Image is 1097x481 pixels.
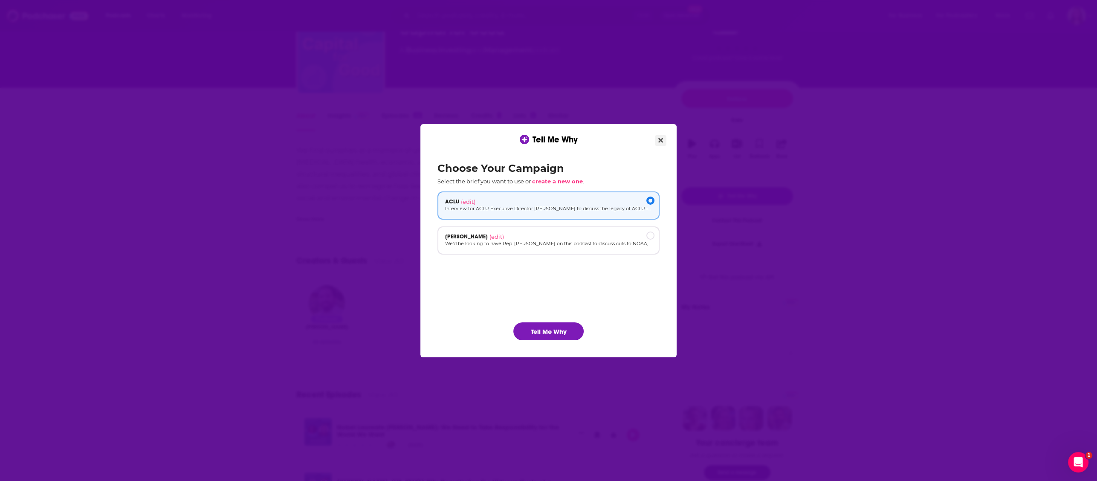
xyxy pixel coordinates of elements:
img: tell me why sparkle [521,136,528,143]
p: Select the brief you want to use or . [437,178,660,185]
span: Tell Me Why [533,134,578,145]
p: We'd be looking to have Rep. [PERSON_NAME] on this podcast to discuss cuts to NOAA, with the dist... [445,240,652,247]
span: create a new one [532,178,583,185]
span: 1 [1085,452,1092,459]
span: ACLU [445,198,459,205]
span: (edit) [461,198,475,205]
span: (edit) [489,233,504,240]
span: [PERSON_NAME] [445,233,488,240]
button: Tell Me Why [513,322,584,340]
iframe: Intercom live chat [1068,452,1088,472]
button: Close [655,135,666,146]
p: Interview for ACLU Executive Director [PERSON_NAME] to discuss the legacy of ACLU in defending ci... [445,205,652,212]
h2: Choose Your Campaign [437,162,660,174]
